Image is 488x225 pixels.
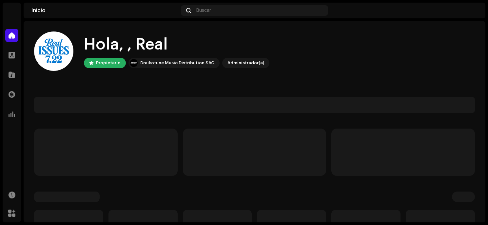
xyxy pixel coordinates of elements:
img: 2782cdda-71d9-4e83-9892-0bdfd16ac054 [34,31,73,71]
div: Hola, , Real [84,34,269,55]
div: Draikotune Music Distribution SAC [140,59,214,67]
div: Administrador(a) [227,59,264,67]
span: Buscar [196,8,211,13]
div: Inicio [31,8,178,13]
img: 10370c6a-d0e2-4592-b8a2-38f444b0ca44 [130,59,138,67]
div: Propietario [96,59,121,67]
img: 2782cdda-71d9-4e83-9892-0bdfd16ac054 [467,5,478,16]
